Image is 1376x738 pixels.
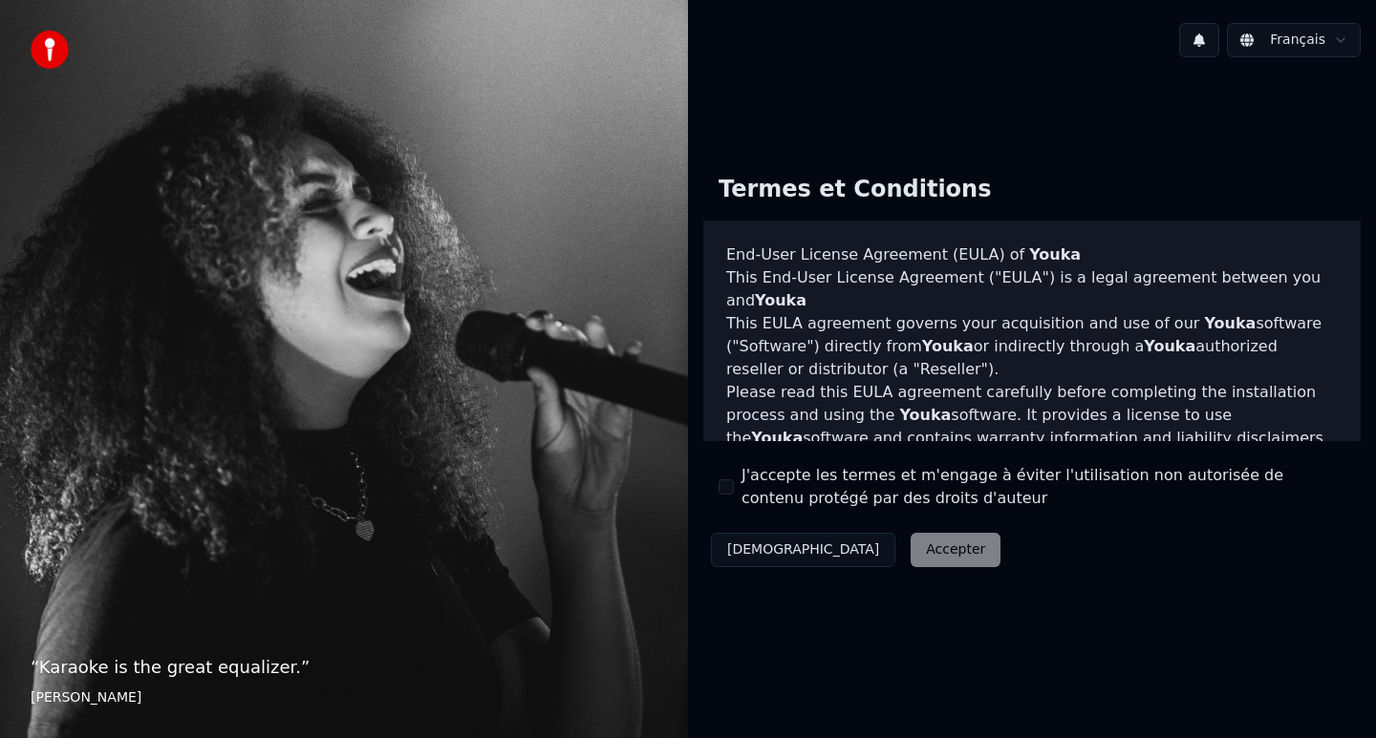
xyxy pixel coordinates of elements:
button: [DEMOGRAPHIC_DATA] [711,533,895,567]
span: Youka [922,337,974,355]
p: Please read this EULA agreement carefully before completing the installation process and using th... [726,381,1338,450]
p: This EULA agreement governs your acquisition and use of our software ("Software") directly from o... [726,312,1338,381]
h3: End-User License Agreement (EULA) of [726,243,1338,266]
span: Youka [1144,337,1195,355]
div: Termes et Conditions [703,159,1006,221]
span: Youka [1204,314,1256,332]
footer: [PERSON_NAME] [31,688,657,707]
label: J'accepte les termes et m'engage à éviter l'utilisation non autorisée de contenu protégé par des ... [742,464,1345,510]
p: This End-User License Agreement ("EULA") is a legal agreement between you and [726,266,1338,312]
span: Youka [751,429,803,447]
p: “ Karaoke is the great equalizer. ” [31,654,657,681]
span: Youka [755,291,806,309]
span: Youka [1029,245,1081,264]
span: Youka [899,406,951,424]
img: youka [31,31,69,69]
